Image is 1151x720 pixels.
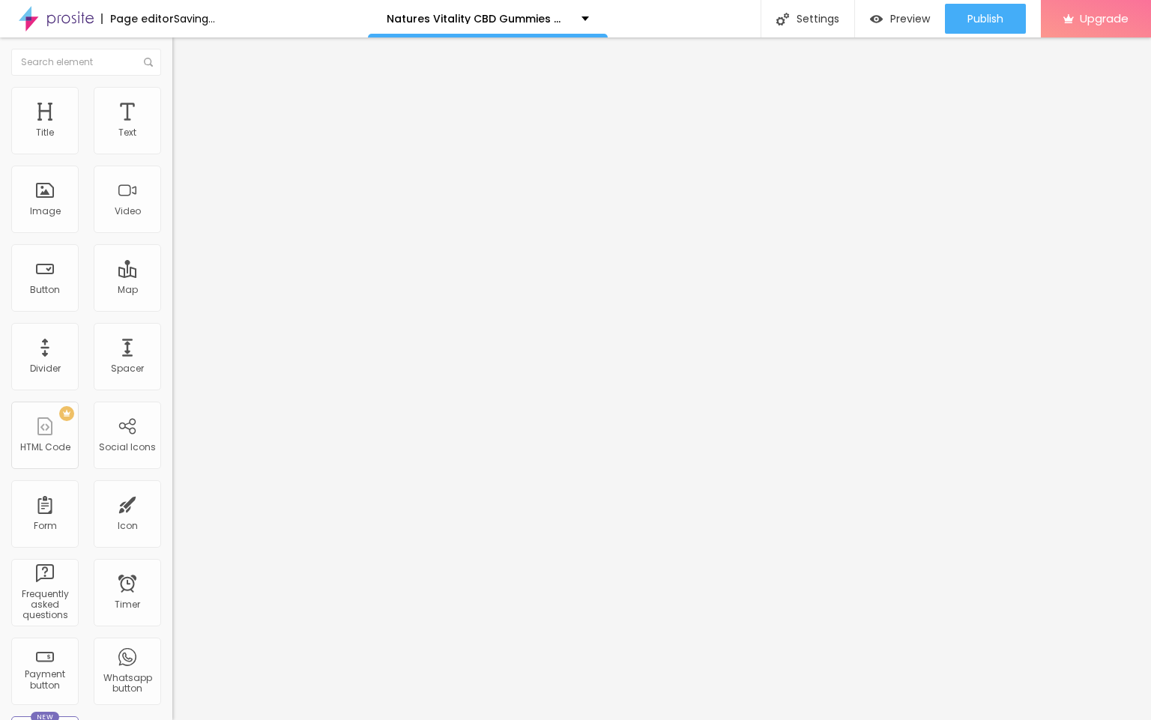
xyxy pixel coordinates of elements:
div: Icon [118,521,138,531]
div: Button [30,285,60,295]
img: Icone [776,13,789,25]
div: Text [118,127,136,138]
div: Timer [115,599,140,610]
button: Preview [855,4,945,34]
div: Video [115,206,141,217]
div: Title [36,127,54,138]
div: Social Icons [99,442,156,453]
div: Whatsapp button [97,673,157,695]
span: Publish [967,13,1003,25]
div: HTML Code [20,442,70,453]
div: Image [30,206,61,217]
input: Search element [11,49,161,76]
img: Icone [144,58,153,67]
div: Frequently asked questions [15,589,74,621]
div: Map [118,285,138,295]
span: Upgrade [1080,12,1129,25]
div: Saving... [174,13,215,24]
div: Form [34,521,57,531]
div: Divider [30,363,61,374]
div: Payment button [15,669,74,691]
p: Natures Vitality CBD Gummies We Tested It For 90 Days. How does it work? [387,13,570,24]
div: Spacer [111,363,144,374]
img: view-1.svg [870,13,883,25]
span: Preview [890,13,930,25]
button: Publish [945,4,1026,34]
iframe: Editor [172,37,1151,720]
div: Page editor [101,13,174,24]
